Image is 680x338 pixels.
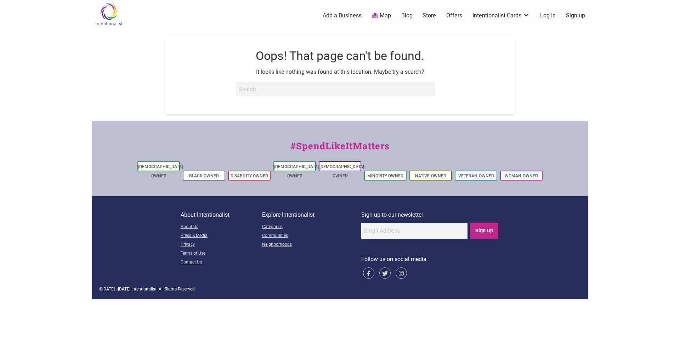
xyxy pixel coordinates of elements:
[415,173,446,178] a: Native-Owned
[181,249,262,258] a: Terms of Use
[262,210,361,220] p: Explore Intentionalist
[92,3,126,26] img: Intentionalist
[184,67,496,77] p: It looks like nothing was found at this location. Maybe try a search?
[181,232,262,240] a: Press & Media
[262,232,361,240] a: Communities
[131,287,157,292] span: Intentionalist
[274,164,320,178] a: [DEMOGRAPHIC_DATA]-Owned
[566,12,585,20] a: Sign up
[361,210,500,220] p: Sign up to our newsletter
[458,173,494,178] a: Veteran-Owned
[470,223,499,239] input: Sign Up
[181,258,262,267] a: Contact Us
[181,210,262,220] p: About Intentionalist
[181,240,262,249] a: Privacy
[401,12,413,20] a: Blog
[236,82,435,96] input: Search
[92,139,588,160] div: #SpendLikeItMatters
[540,12,556,20] a: Log In
[361,255,500,264] p: Follow us on social media
[361,223,467,239] input: Email Address
[189,173,219,178] a: Black-Owned
[102,287,130,292] span: [DATE] - [DATE]
[181,223,262,232] a: About Us
[423,12,436,20] a: Store
[323,12,362,20] a: Add a Business
[446,12,462,20] a: Offers
[505,173,538,178] a: Woman-Owned
[184,48,496,65] h1: Oops! That page can't be found.
[372,12,391,20] a: Map
[231,173,268,178] a: Disability-Owned
[262,223,361,232] a: Categories
[138,164,184,178] a: [DEMOGRAPHIC_DATA]-Owned
[262,240,361,249] a: Neighborhoods
[472,12,530,20] a: Intentionalist Cards
[367,173,403,178] a: Minority-Owned
[319,164,365,178] a: [DEMOGRAPHIC_DATA]-Owned
[99,286,581,292] div: © | All Rights Reserved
